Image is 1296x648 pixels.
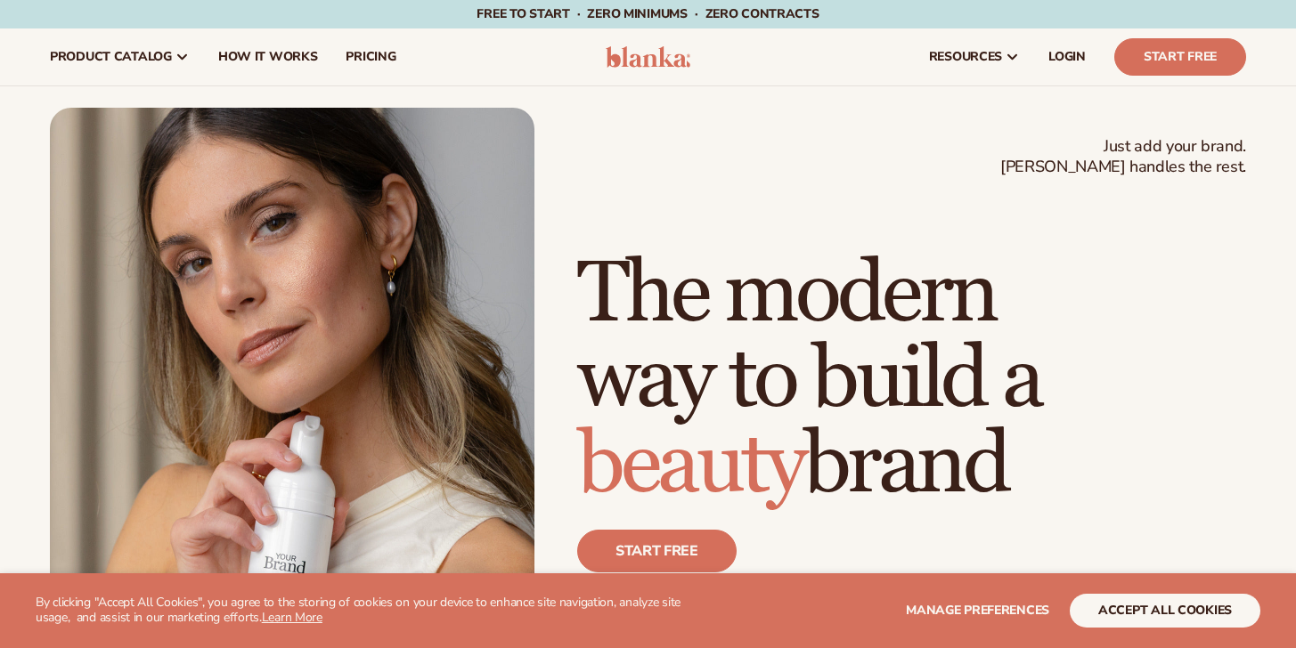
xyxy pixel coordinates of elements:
img: logo [606,46,690,68]
a: How It Works [204,28,332,85]
h1: The modern way to build a brand [577,252,1246,508]
span: resources [929,50,1002,64]
span: product catalog [50,50,172,64]
span: pricing [346,50,395,64]
span: Free to start · ZERO minimums · ZERO contracts [477,5,819,22]
a: Learn More [262,609,322,626]
p: By clicking "Accept All Cookies", you agree to the storing of cookies on your device to enhance s... [36,595,682,626]
a: Start free [577,530,737,572]
a: LOGIN [1034,28,1100,85]
span: Manage preferences [906,602,1049,619]
span: LOGIN [1048,50,1086,64]
a: resources [915,28,1034,85]
button: accept all cookies [1070,594,1260,628]
a: product catalog [36,28,204,85]
span: Just add your brand. [PERSON_NAME] handles the rest. [1000,136,1246,178]
a: pricing [331,28,410,85]
a: Start Free [1114,38,1246,76]
span: How It Works [218,50,318,64]
span: beauty [577,413,803,517]
button: Manage preferences [906,594,1049,628]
